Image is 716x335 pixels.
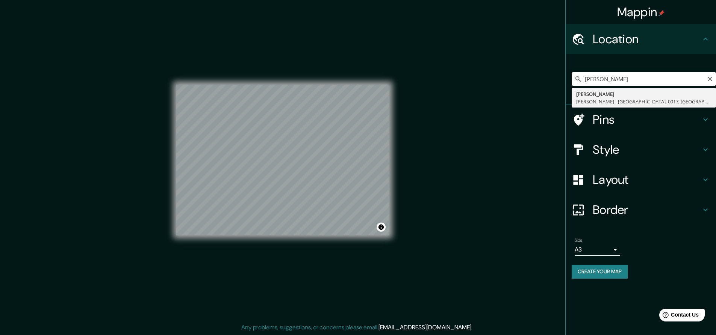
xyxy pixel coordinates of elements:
[593,142,701,157] h4: Style
[472,323,474,332] div: .
[575,237,583,244] label: Size
[593,172,701,187] h4: Layout
[377,223,386,232] button: Toggle attribution
[707,75,713,82] button: Clear
[593,112,701,127] h4: Pins
[658,10,665,16] img: pin-icon.png
[176,85,389,235] canvas: Map
[575,244,620,256] div: A3
[576,90,711,98] div: [PERSON_NAME]
[649,306,708,327] iframe: Help widget launcher
[572,72,716,86] input: Pick your city or area
[378,323,471,331] a: [EMAIL_ADDRESS][DOMAIN_NAME]
[593,202,701,217] h4: Border
[617,5,665,20] h4: Mappin
[566,165,716,195] div: Layout
[576,98,711,105] div: [PERSON_NAME] - [GEOGRAPHIC_DATA], 0917, [GEOGRAPHIC_DATA]
[593,32,701,47] h4: Location
[566,24,716,54] div: Location
[566,135,716,165] div: Style
[474,323,475,332] div: .
[566,105,716,135] div: Pins
[241,323,472,332] p: Any problems, suggestions, or concerns please email .
[572,265,628,279] button: Create your map
[566,195,716,225] div: Border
